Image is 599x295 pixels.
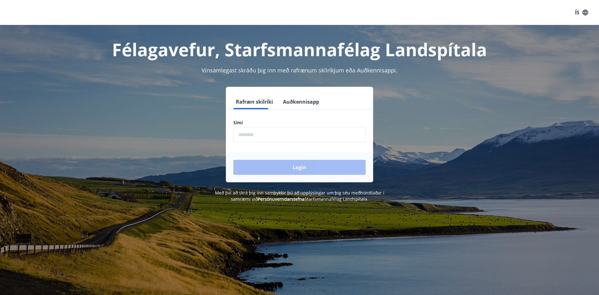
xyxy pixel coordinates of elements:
button: Rafræn skilríki [233,94,275,109]
label: Sími [233,120,366,126]
span: Með því að skrá þig inn samþykkir þú að upplýsingar um þig séu meðhöndlaðar í samræmi við Starfsm... [215,190,384,202]
a: Persónuverndarstefna [258,196,304,202]
button: ÍS [572,7,592,18]
span: Vinsamlegast skráðu þig inn með rafrænum skilríkjum eða Auðkennisappi. [202,66,397,74]
button: Auðkennisapp [280,94,322,109]
h1: Félagavefur, Starfsmannafélag Landspítala [82,37,517,61]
